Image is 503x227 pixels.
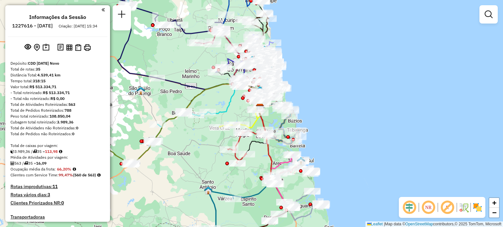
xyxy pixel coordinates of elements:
[10,167,56,171] span: Ocupação média da frota:
[10,184,105,189] h4: Rotas improdutivas:
[10,60,105,66] div: Depósito:
[260,45,269,54] img: 638 UDC Light Pajuçara
[36,161,47,166] strong: 16,09
[10,154,105,160] div: Média de Atividades por viagem:
[384,222,385,226] span: |
[29,84,56,89] strong: R$ 513.334,71
[65,108,71,113] strong: 788
[43,90,70,95] strong: R$ 513.334,71
[68,102,75,107] strong: 563
[73,172,96,177] strong: (560 de 563)
[10,119,105,125] div: Cubagem total roteirizado:
[57,120,73,124] strong: 3.989,36
[76,125,78,130] strong: 0
[97,173,101,177] em: Rotas cross docking consideradas
[24,161,28,165] i: Total de rotas
[61,200,64,206] strong: 0
[10,200,105,206] h4: Clientes Priorizados NR:
[365,221,503,227] div: Map data © contributors,© 2025 TomTom, Microsoft
[52,184,58,189] strong: 11
[10,214,105,220] h4: Transportadoras
[59,150,62,154] i: Meta Caixas/viagem: 143,28 Diferença: -29,30
[50,96,65,101] strong: R$ 0,00
[439,200,455,215] span: Exibir rótulo
[256,104,264,112] img: CDD Natal Novo
[33,150,37,154] i: Total de rotas
[74,43,83,52] button: Visualizar Romaneio
[102,6,105,13] a: Clique aqui para minimizar o painel
[10,78,105,84] div: Tempo total:
[49,114,70,119] strong: 108.850,04
[10,102,105,107] div: Total de Atividades Roteirizadas:
[10,131,105,137] div: Total de Pedidos não Roteirizados:
[47,192,50,198] strong: 3
[492,208,496,217] span: −
[204,186,213,195] img: Santo Antonio
[367,222,383,226] a: Leaflet
[489,208,499,218] a: Zoom out
[458,202,469,213] img: Fluxo de ruas
[248,56,256,64] img: PA - Zona Norte
[137,87,145,95] img: São Paulo do Potengi
[10,143,105,149] div: Total de caixas por viagem:
[420,200,436,215] span: Ocultar NR
[492,199,496,207] span: +
[10,161,14,165] i: Total de Atividades
[28,61,59,66] strong: CDD [DATE] Novo
[248,55,256,64] img: UDC Light Zona Norte
[83,43,92,52] button: Imprimir Rotas
[37,73,61,77] strong: 4.539,41 km
[115,8,128,23] a: Nova sessão e pesquisa
[405,222,433,226] a: OpenStreetMap
[10,66,105,72] div: Total de rotas:
[33,78,46,83] strong: 318:15
[41,42,51,53] button: Painel de Sugestão
[29,14,86,20] h4: Informações da Sessão
[36,67,40,72] strong: 35
[57,167,71,171] strong: 66,20%
[10,96,105,102] div: - Total não roteirizado:
[401,200,417,215] span: Ocultar deslocamento
[297,157,305,165] img: Tibau do Sul
[489,198,499,208] a: Zoom in
[268,66,276,75] img: 404 UDC Full Lagoa Seca
[256,86,264,94] img: 638 UDC Light Parnamirim
[10,149,105,154] div: 3.989,36 / 35 =
[73,167,76,171] em: Média calculada utilizando a maior ocupação (%Peso ou %Cubagem) de cada rota da sessão. Rotas cro...
[10,72,105,78] div: Distância Total:
[72,131,74,136] strong: 0
[56,23,100,29] div: Criação: [DATE] 15:34
[10,125,105,131] div: Total de Atividades não Roteirizadas:
[10,192,105,198] h4: Rotas vários dias:
[32,42,41,53] button: Centralizar mapa no depósito ou ponto de apoio
[10,172,59,177] span: Clientes com Service Time:
[12,23,53,29] h6: 1227616 - [DATE]
[10,84,105,90] div: Valor total:
[482,8,495,21] a: Exibir filtros
[10,150,14,154] i: Cubagem total roteirizado
[472,202,483,213] img: Exibir/Ocultar setores
[124,1,133,9] img: João Camara
[65,43,74,52] button: Visualizar relatório de Roteirização
[45,149,58,154] strong: 113,98
[23,42,32,53] button: Exibir sessão original
[10,107,105,113] div: Total de Pedidos Roteirizados:
[10,90,105,96] div: - Total roteirizado:
[56,42,65,53] button: Logs desbloquear sessão
[59,172,73,177] strong: 99,47%
[10,160,105,166] div: 563 / 35 =
[10,113,105,119] div: Peso total roteirizado:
